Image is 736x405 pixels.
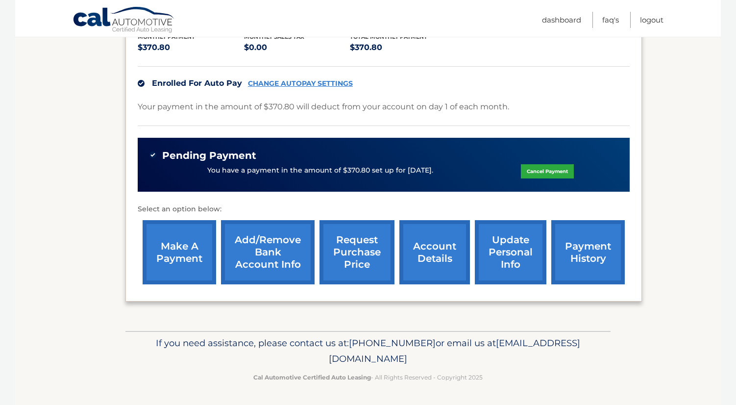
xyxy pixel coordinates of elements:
a: account details [399,220,470,284]
img: check.svg [138,80,145,87]
strong: Cal Automotive Certified Auto Leasing [253,374,371,381]
a: CHANGE AUTOPAY SETTINGS [248,79,353,88]
a: request purchase price [319,220,394,284]
p: Your payment in the amount of $370.80 will deduct from your account on day 1 of each month. [138,100,509,114]
p: - All Rights Reserved - Copyright 2025 [132,372,604,382]
p: $0.00 [244,41,350,54]
a: Add/Remove bank account info [221,220,315,284]
span: [PHONE_NUMBER] [349,337,436,349]
p: You have a payment in the amount of $370.80 set up for [DATE]. [207,165,433,176]
a: payment history [551,220,625,284]
a: make a payment [143,220,216,284]
a: Cal Automotive [73,6,175,35]
span: Enrolled For Auto Pay [152,78,242,88]
a: FAQ's [602,12,619,28]
a: update personal info [475,220,546,284]
p: $370.80 [138,41,244,54]
a: Dashboard [542,12,581,28]
span: [EMAIL_ADDRESS][DOMAIN_NAME] [329,337,580,364]
a: Cancel Payment [521,164,574,178]
p: $370.80 [350,41,456,54]
p: Select an option below: [138,203,630,215]
img: check-green.svg [149,152,156,158]
a: Logout [640,12,663,28]
span: Pending Payment [162,150,256,162]
p: If you need assistance, please contact us at: or email us at [132,335,604,367]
